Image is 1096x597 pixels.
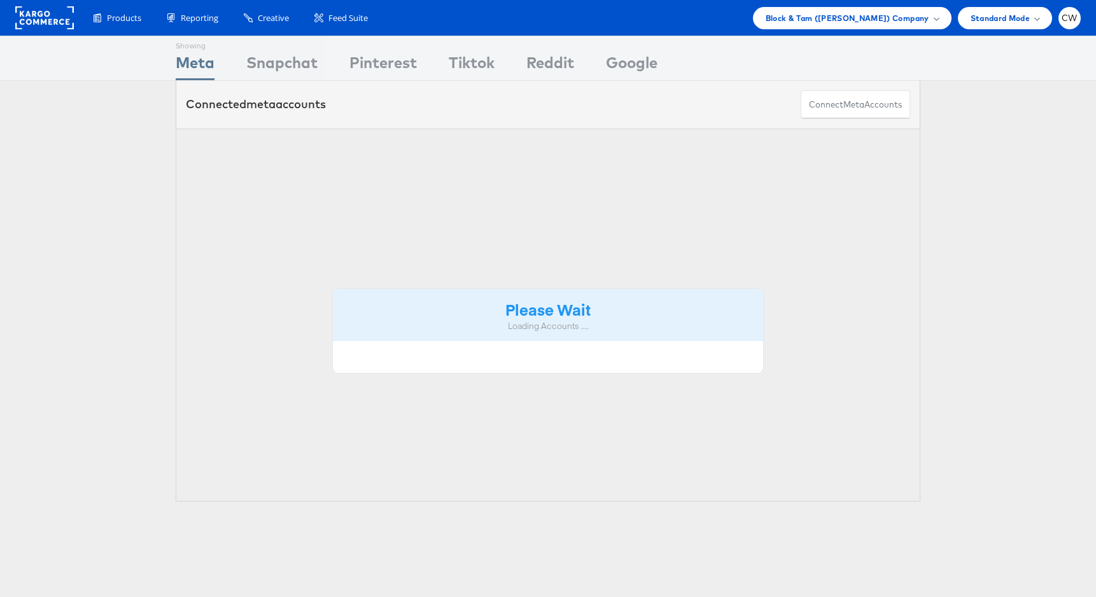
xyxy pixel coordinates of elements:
[186,96,326,113] div: Connected accounts
[246,52,318,80] div: Snapchat
[971,11,1030,25] span: Standard Mode
[766,11,929,25] span: Block & Tam ([PERSON_NAME]) Company
[606,52,657,80] div: Google
[505,298,591,320] strong: Please Wait
[176,36,214,52] div: Showing
[843,99,864,111] span: meta
[107,12,141,24] span: Products
[342,320,754,332] div: Loading Accounts ....
[181,12,218,24] span: Reporting
[526,52,574,80] div: Reddit
[801,90,910,119] button: ConnectmetaAccounts
[176,52,214,80] div: Meta
[449,52,495,80] div: Tiktok
[258,12,289,24] span: Creative
[246,97,276,111] span: meta
[349,52,417,80] div: Pinterest
[328,12,368,24] span: Feed Suite
[1062,14,1078,22] span: CW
